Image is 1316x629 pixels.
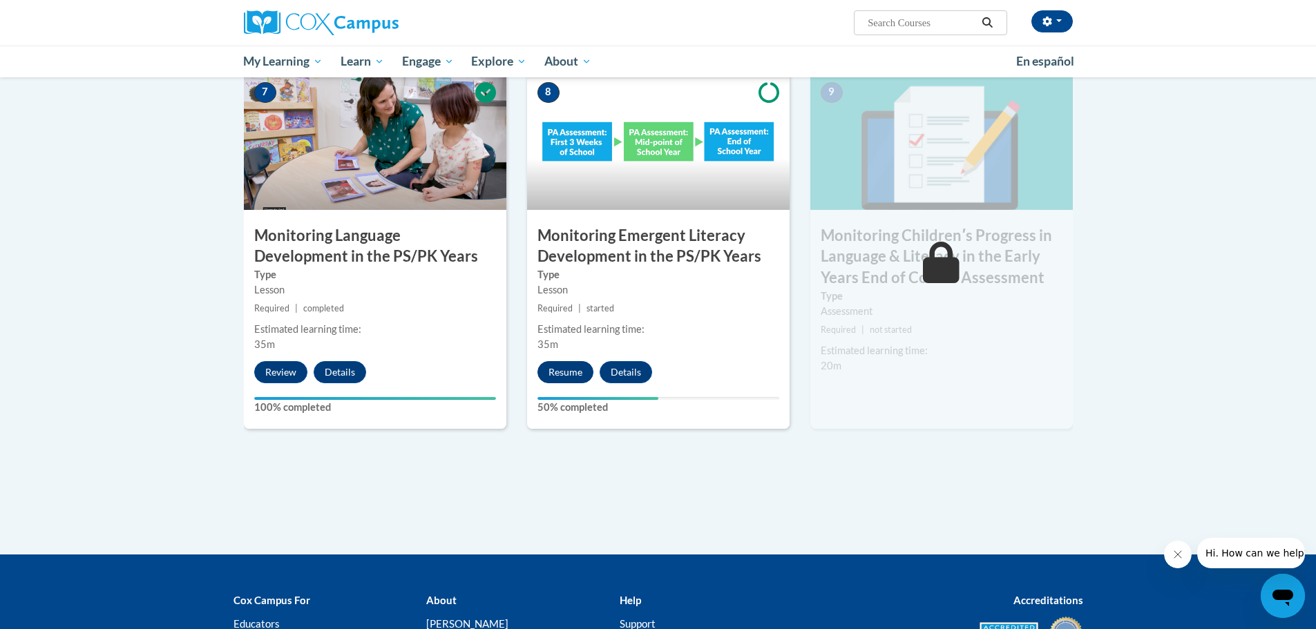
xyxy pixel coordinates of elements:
span: started [587,303,614,313]
label: Type [821,289,1062,304]
a: En español [1007,47,1083,76]
button: Details [314,361,366,383]
h3: Monitoring Language Development in the PS/PK Years [244,225,506,268]
span: | [861,325,864,335]
span: Required [254,303,289,313]
span: 20m [821,360,841,371]
label: Type [537,267,779,282]
h3: Monitoring Childrenʹs Progress in Language & Literacy in the Early Years End of Course Assessment [810,225,1073,289]
span: 9 [821,82,843,103]
b: Cox Campus For [233,594,310,606]
div: Estimated learning time: [821,343,1062,358]
a: Cox Campus [244,10,506,35]
img: Course Image [244,72,506,210]
span: not started [870,325,912,335]
div: Assessment [821,304,1062,319]
iframe: Button to launch messaging window [1261,574,1305,618]
span: 35m [537,338,558,350]
a: My Learning [235,46,332,77]
span: Required [821,325,856,335]
span: En español [1016,54,1074,68]
b: Accreditations [1013,594,1083,606]
input: Search Courses [866,14,977,31]
button: Details [600,361,652,383]
iframe: Close message [1164,541,1192,568]
span: completed [303,303,344,313]
button: Search [977,14,998,31]
div: Your progress [537,397,658,400]
span: My Learning [243,53,323,70]
span: 7 [254,82,276,103]
span: | [295,303,298,313]
span: Engage [402,53,454,70]
div: Estimated learning time: [254,322,496,337]
b: Help [620,594,641,606]
span: Learn [341,53,384,70]
button: Resume [537,361,593,383]
h3: Monitoring Emergent Literacy Development in the PS/PK Years [527,225,790,268]
img: Course Image [810,72,1073,210]
iframe: Message from company [1197,538,1305,568]
span: | [578,303,581,313]
span: Explore [471,53,526,70]
button: Account Settings [1031,10,1073,32]
span: 35m [254,338,275,350]
label: 50% completed [537,400,779,415]
div: Lesson [254,282,496,298]
div: Estimated learning time: [537,322,779,337]
a: About [535,46,600,77]
span: Required [537,303,573,313]
b: About [426,594,457,606]
div: Your progress [254,397,496,400]
a: Learn [332,46,393,77]
img: Course Image [527,72,790,210]
div: Main menu [223,46,1094,77]
label: Type [254,267,496,282]
label: 100% completed [254,400,496,415]
div: Lesson [537,282,779,298]
button: Review [254,361,307,383]
img: Cox Campus [244,10,399,35]
a: Engage [393,46,463,77]
a: Explore [462,46,535,77]
span: About [544,53,591,70]
span: Hi. How can we help? [8,10,112,21]
span: 8 [537,82,560,103]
